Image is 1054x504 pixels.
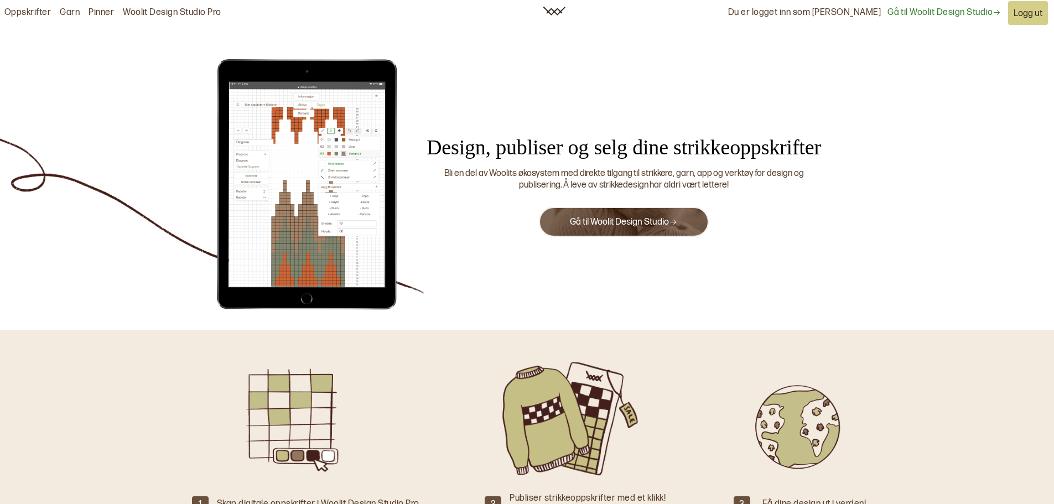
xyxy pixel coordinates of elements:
img: Strikket genser og oppskrift til salg. [496,358,646,480]
div: Bli en del av Woolits økosystem med direkte tilgang til strikkere, garn, app og verktøy for desig... [423,168,824,191]
img: Woolit ikon [543,7,565,15]
a: Oppskrifter [4,7,51,19]
a: Gå til Woolit Design Studio [570,217,677,227]
a: Woolit Design Studio Pro [123,7,221,19]
a: Garn [60,7,80,19]
div: Design, publiser og selg dine strikkeoppskrifter [409,134,838,161]
img: Illustrasjon av Woolit Design Studio Pro [228,358,377,480]
a: Pinner [89,7,114,19]
button: Logg ut [1008,1,1048,25]
button: Gå til Woolit Design Studio [539,207,708,237]
div: Du er logget inn som [PERSON_NAME] [728,1,881,25]
img: Jordkloden [721,358,870,480]
img: Illustrasjon av Woolit Design Studio Pro [210,57,404,311]
a: Gå til Woolit Design Studio [887,7,1001,19]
